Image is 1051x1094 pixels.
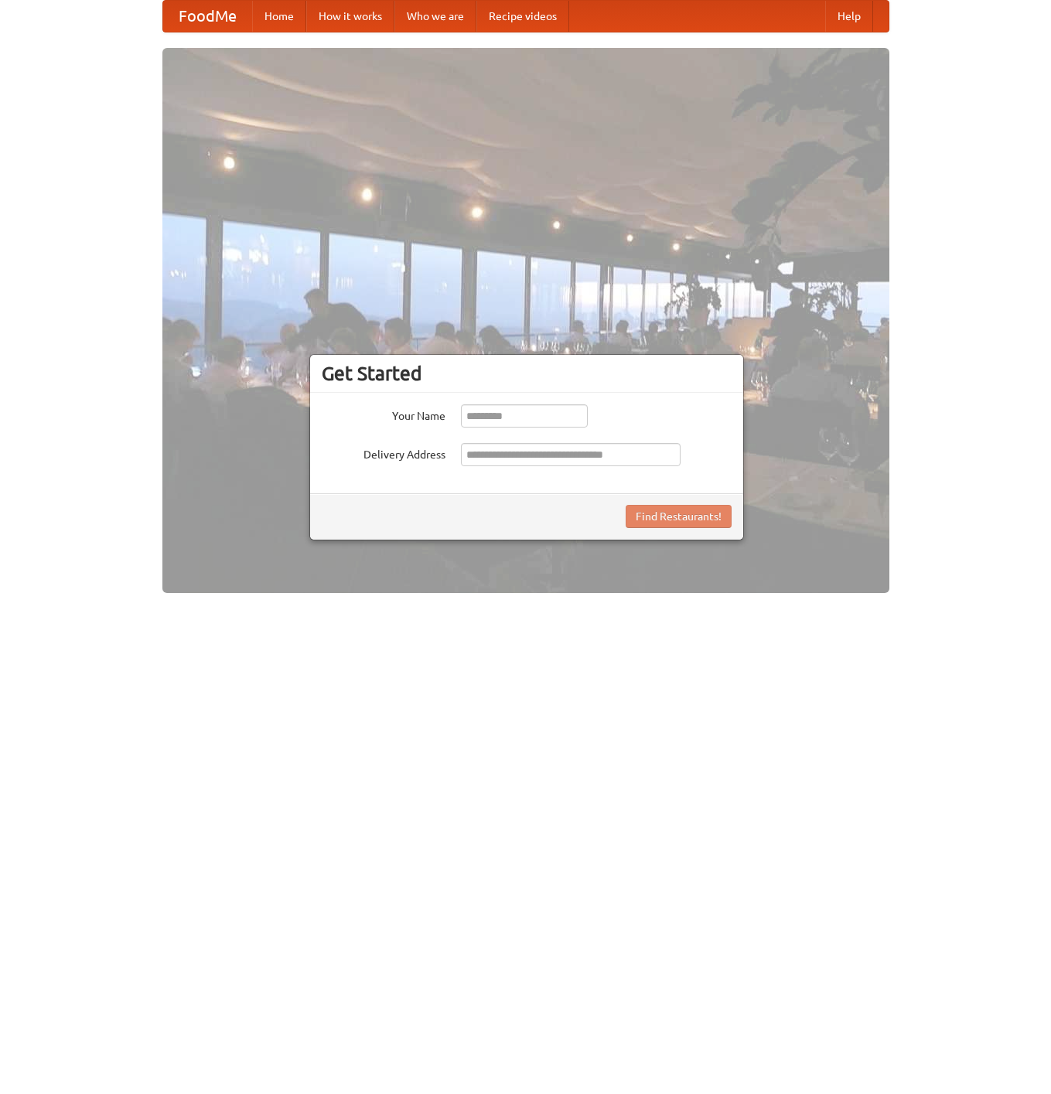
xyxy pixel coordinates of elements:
[322,443,445,462] label: Delivery Address
[322,404,445,424] label: Your Name
[825,1,873,32] a: Help
[476,1,569,32] a: Recipe videos
[163,1,252,32] a: FoodMe
[626,505,732,528] button: Find Restaurants!
[306,1,394,32] a: How it works
[394,1,476,32] a: Who we are
[322,362,732,385] h3: Get Started
[252,1,306,32] a: Home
